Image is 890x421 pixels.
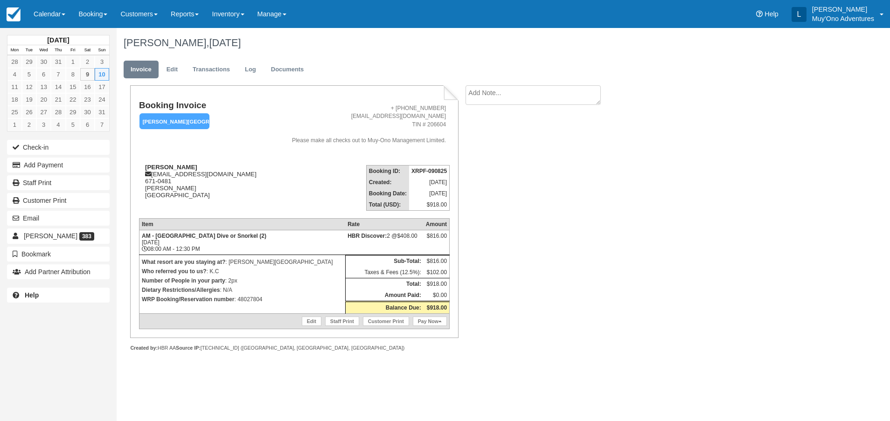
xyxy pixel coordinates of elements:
b: Help [25,291,39,299]
a: 6 [80,118,95,131]
a: Edit [160,61,185,79]
a: 14 [51,81,65,93]
th: Amount [424,218,450,230]
a: 25 [7,106,22,118]
strong: Source IP: [176,345,201,351]
a: 19 [22,93,36,106]
th: Balance Due: [345,301,424,313]
div: HBR AA [TECHNICAL_ID] ([GEOGRAPHIC_DATA], [GEOGRAPHIC_DATA], [GEOGRAPHIC_DATA]) [130,345,458,352]
a: Edit [302,317,321,326]
th: Total (USD): [366,199,409,211]
h1: Booking Invoice [139,101,270,110]
a: [PERSON_NAME] 383 [7,228,110,243]
th: Sat [80,45,95,55]
th: Booking ID: [366,165,409,177]
strong: Who referred you to us? [142,268,207,275]
a: [PERSON_NAME][GEOGRAPHIC_DATA] [139,113,206,130]
th: Booking Date: [366,188,409,199]
a: Documents [264,61,311,79]
a: Customer Print [363,317,409,326]
th: Mon [7,45,22,55]
a: 24 [95,93,109,106]
p: Muy'Ono Adventures [812,14,874,23]
button: Add Payment [7,158,110,173]
a: Help [7,288,110,303]
button: Bookmark [7,247,110,262]
a: 4 [51,118,65,131]
a: 3 [95,55,109,68]
a: 20 [36,93,51,106]
span: [PERSON_NAME] [24,232,77,240]
a: 15 [66,81,80,93]
a: 17 [95,81,109,93]
td: $918.00 [409,199,450,211]
button: Add Partner Attribution [7,264,110,279]
th: Tue [22,45,36,55]
a: 28 [51,106,65,118]
a: 29 [66,106,80,118]
strong: Created by: [130,345,158,351]
th: Fri [66,45,80,55]
a: 2 [80,55,95,68]
a: 31 [51,55,65,68]
a: 11 [7,81,22,93]
span: 383 [79,232,94,241]
a: 6 [36,68,51,81]
strong: What resort are you staying at? [142,259,225,265]
a: Transactions [186,61,237,79]
p: : N/A [142,285,343,295]
p: [PERSON_NAME] [812,5,874,14]
a: 22 [66,93,80,106]
p: : [PERSON_NAME][GEOGRAPHIC_DATA] [142,257,343,267]
button: Check-in [7,140,110,155]
td: $102.00 [424,267,450,278]
strong: Number of People in your party [142,277,225,284]
img: checkfront-main-nav-mini-logo.png [7,7,21,21]
p: : 2px [142,276,343,285]
td: [DATE] [409,188,450,199]
em: [PERSON_NAME][GEOGRAPHIC_DATA] [139,113,209,130]
a: 3 [36,118,51,131]
button: Email [7,211,110,226]
th: Thu [51,45,65,55]
td: $0.00 [424,290,450,302]
a: 31 [95,106,109,118]
strong: XRPF-090825 [411,168,447,174]
a: 27 [36,106,51,118]
a: 8 [66,68,80,81]
th: Sun [95,45,109,55]
strong: WRP Booking/Reservation number [142,296,234,303]
a: 30 [80,106,95,118]
a: 5 [66,118,80,131]
a: 4 [7,68,22,81]
a: 13 [36,81,51,93]
i: Help [756,11,763,17]
th: Total: [345,278,424,290]
a: 12 [22,81,36,93]
a: 16 [80,81,95,93]
span: Help [765,10,779,18]
a: 7 [51,68,65,81]
span: [DATE] [209,37,241,48]
strong: Dietary Restrictions/Allergies [142,287,220,293]
div: $816.00 [426,233,447,247]
div: L [792,7,807,22]
a: 26 [22,106,36,118]
td: [DATE] [409,177,450,188]
th: Wed [36,45,51,55]
a: Staff Print [7,175,110,190]
td: $918.00 [424,278,450,290]
a: 21 [51,93,65,106]
strong: $918.00 [427,304,447,311]
a: 1 [66,55,80,68]
a: 1 [7,118,22,131]
strong: [PERSON_NAME] [145,164,197,171]
strong: AM - [GEOGRAPHIC_DATA] Dive or Snorkel (2) [142,233,266,239]
span: $408.00 [397,233,417,239]
th: Amount Paid: [345,290,424,302]
strong: [DATE] [47,36,69,44]
a: 7 [95,118,109,131]
th: Rate [345,218,424,230]
td: Taxes & Fees (12.5%): [345,267,424,278]
div: [EMAIL_ADDRESS][DOMAIN_NAME] 671-0481 [PERSON_NAME] [GEOGRAPHIC_DATA] [139,164,270,210]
